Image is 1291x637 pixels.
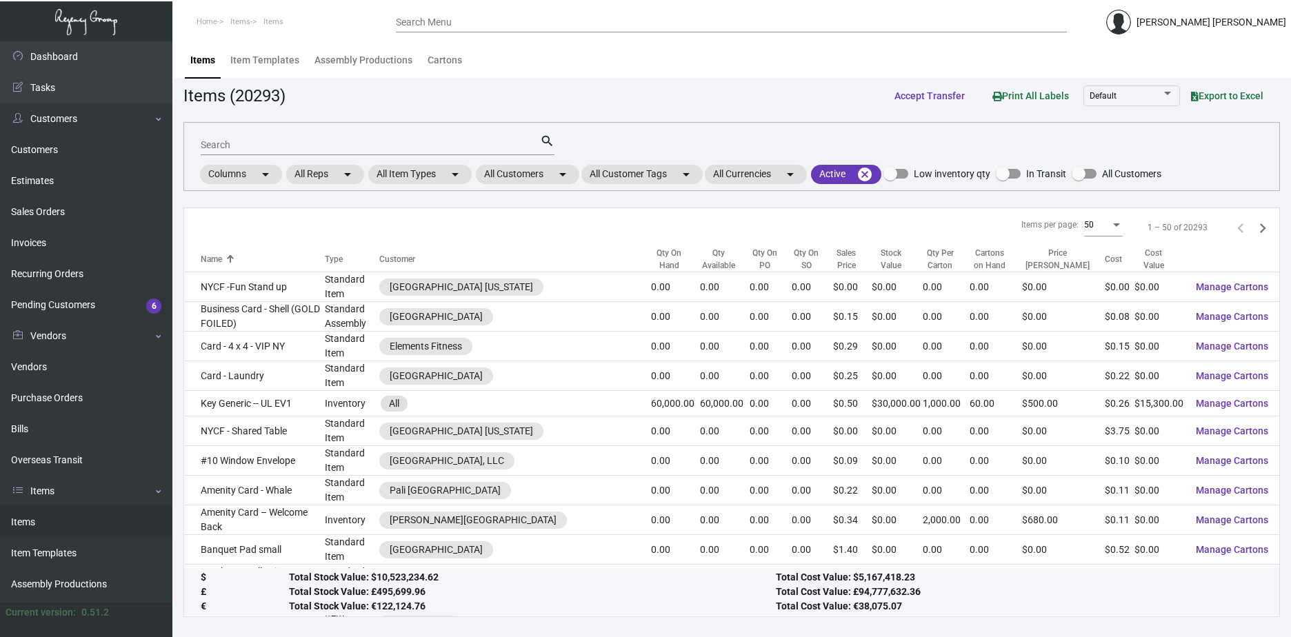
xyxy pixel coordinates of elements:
td: $0.00 [872,361,923,391]
td: $0.00 [872,272,923,302]
div: 0.51.2 [81,605,109,620]
td: $0.00 [872,446,923,476]
span: Manage Cartons [1196,281,1268,292]
td: 0.00 [700,565,750,594]
mat-chip: All Customers [476,165,579,184]
td: 0.00 [700,272,750,302]
td: Standard Item [325,416,379,446]
div: [GEOGRAPHIC_DATA] [390,310,483,324]
button: Manage Cartons [1185,363,1279,388]
mat-chip: All Item Types [368,165,472,184]
td: $0.11 [1105,505,1134,535]
td: Standard Item [325,535,379,565]
td: $0.34 [833,505,872,535]
td: Standard Assembly [325,302,379,332]
td: Brochure - Fall/Winter Catering [184,565,325,594]
span: Manage Cartons [1196,341,1268,352]
td: $680.00 [1022,505,1105,535]
div: Items [190,53,215,68]
td: 0.00 [970,505,1022,535]
td: Business Card - Shell (GOLD FOILED) [184,302,325,332]
td: $0.15 [1105,332,1134,361]
td: Key Generic -- UL EV1 [184,391,325,416]
td: Amenity Card – Welcome Back [184,505,325,535]
td: 0.00 [923,272,970,302]
div: Current version: [6,605,76,620]
td: $0.50 [833,391,872,416]
td: $0.00 [1022,565,1105,594]
td: $0.00 [1134,361,1185,391]
div: € [201,600,289,614]
span: Manage Cartons [1196,425,1268,436]
td: $0.00 [1134,332,1185,361]
mat-chip: Columns [200,165,282,184]
div: Items per page: [1021,219,1079,231]
button: Accept Transfer [883,83,976,108]
td: $0.00 [872,565,923,594]
td: 0.00 [700,332,750,361]
img: admin@bootstrapmaster.com [1106,10,1131,34]
button: Manage Cartons [1185,567,1279,591]
button: Manage Cartons [1185,274,1279,299]
span: In Transit [1026,165,1066,182]
div: £ [201,585,289,600]
td: NYCF - Shared Table [184,416,325,446]
span: All Customers [1102,165,1161,182]
td: Amenity Card - Whale [184,476,325,505]
td: 0.00 [750,416,792,446]
div: Stock Value [872,247,923,272]
div: Qty On Hand [651,247,699,272]
span: Low inventory qty [914,165,990,182]
div: Elements Fitness [390,339,462,354]
td: 0.00 [923,446,970,476]
td: 0.00 [700,446,750,476]
td: 0.00 [792,505,833,535]
td: 0.00 [970,361,1022,391]
td: $15,300.00 [1134,391,1185,416]
td: $0.00 [1022,332,1105,361]
td: 0.00 [792,416,833,446]
td: 0.00 [970,476,1022,505]
td: 0.00 [923,565,970,594]
mat-select: Items per page: [1084,221,1123,230]
td: 0.00 [700,535,750,565]
mat-icon: arrow_drop_down [678,166,694,183]
td: $0.00 [872,505,923,535]
td: 0.00 [651,272,699,302]
td: 0.00 [750,476,792,505]
mat-icon: search [540,133,554,150]
div: Cost Value [1134,247,1185,272]
td: $0.00 [1022,476,1105,505]
td: Card - Laundry [184,361,325,391]
td: 0.00 [792,272,833,302]
td: Standard Item [325,565,379,594]
td: 0.00 [651,476,699,505]
td: Inventory [325,505,379,535]
td: 0.00 [700,505,750,535]
div: Qty On Hand [651,247,687,272]
td: $0.10 [1105,446,1134,476]
td: $0.00 [1134,272,1185,302]
td: $0.22 [833,476,872,505]
td: 0.00 [750,565,792,594]
td: 60.00 [970,391,1022,416]
button: Next page [1252,216,1274,239]
td: $0.00 [1134,302,1185,332]
td: 0.00 [970,302,1022,332]
td: $0.22 [1105,361,1134,391]
div: Stock Value [872,247,910,272]
td: $0.00 [872,416,923,446]
div: Cost [1105,253,1122,265]
span: Items [263,17,283,26]
div: [GEOGRAPHIC_DATA] [390,543,483,557]
div: Qty Available [700,247,738,272]
div: Qty On PO [750,247,792,272]
td: 0.00 [700,476,750,505]
td: 0.00 [750,505,792,535]
mat-icon: arrow_drop_down [257,166,274,183]
span: Export to Excel [1191,90,1263,101]
button: Export to Excel [1180,83,1274,108]
div: Total Stock Value: £495,699.96 [289,585,776,600]
div: Qty Available [700,247,750,272]
td: 0.00 [792,302,833,332]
